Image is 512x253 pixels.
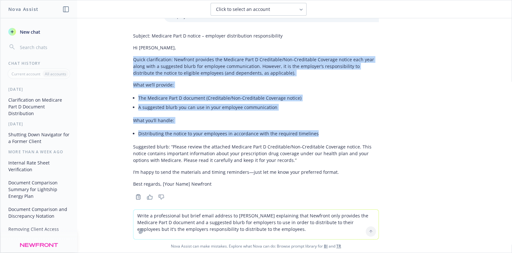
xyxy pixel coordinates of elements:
button: Removing Client Access [6,224,72,234]
p: I’m happy to send the materials and timing reminders—just let me know your preferred format. [133,169,379,175]
li: The Medicare Part D document (Creditable/Non-Creditable Coverage notice) [138,93,379,103]
button: Internal Rate Sheet Verification [6,157,72,175]
p: Current account [12,71,40,77]
button: New chat [6,26,72,38]
li: A suggested blurb you can use in your employee communication [138,103,379,112]
div: More than a week ago [1,149,77,155]
p: What we’ll provide: [133,81,379,88]
svg: Copy to clipboard [135,194,141,200]
li: Distributing the notice to your employees in accordance with the required timelines [138,129,379,138]
p: Hi [PERSON_NAME], [133,44,379,51]
span: Nova Assist can make mistakes. Explore what Nova can do: Browse prompt library for and [3,240,509,253]
div: [DATE] [1,87,77,92]
button: Click to select an account [211,3,307,16]
button: Document Comparison and Discrepancy Notation [6,204,72,221]
div: Chat History [1,61,77,66]
button: Thumbs down [156,192,166,201]
a: TR [336,243,341,249]
p: Quick clarification: Newfront provides the Medicare Part D Creditable/Non-Creditable Coverage not... [133,56,379,76]
p: Subject: Medicare Part D notice – employer distribution responsibility [133,32,379,39]
h1: Nova Assist [8,6,38,13]
span: Click to select an account [216,6,270,13]
input: Search chats [19,43,69,52]
button: Shutting Down Navigator for a Former Client [6,129,72,147]
div: [DATE] [1,121,77,127]
a: BI [324,243,328,249]
p: Best regards, [Your Name] Newfront [133,181,379,187]
button: Clarification on Medicare Part D Document Distribution [6,95,72,119]
p: What you’ll handle: [133,117,379,124]
p: All accounts [45,71,66,77]
span: New chat [19,29,40,35]
button: Document Comparison Summary for Lightship Energy Plan [6,177,72,201]
p: Suggested blurb: “Please review the attached Medicare Part D Creditable/Non-Creditable Coverage n... [133,143,379,164]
